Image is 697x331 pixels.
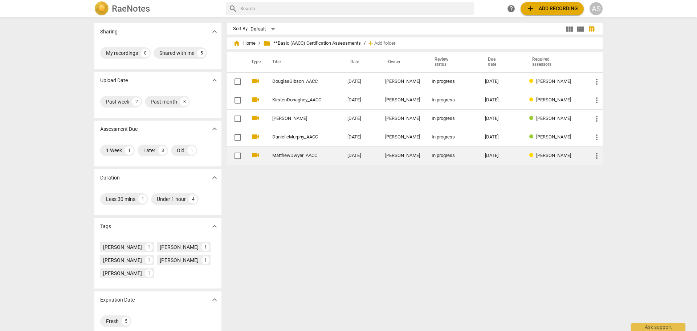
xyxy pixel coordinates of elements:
[210,295,219,304] span: expand_more
[263,40,270,47] span: folder
[592,133,601,142] span: more_vert
[106,98,129,105] div: Past week
[233,40,256,47] span: Home
[342,91,379,109] td: [DATE]
[209,75,220,86] button: Show more
[564,24,575,35] button: Tile view
[209,124,220,134] button: Show more
[432,116,473,121] div: In progress
[485,116,518,121] div: [DATE]
[342,146,379,165] td: [DATE]
[125,146,134,155] div: 1
[379,52,426,72] th: Owner
[263,40,361,47] span: **Basic (AACC) Certification Assessments
[100,125,138,133] p: Assessment Due
[526,4,578,13] span: Add recording
[590,2,603,15] div: AS
[529,116,536,121] span: Review status: completed
[233,26,248,32] div: Sort By
[374,41,395,46] span: Add folder
[264,52,342,72] th: Title
[485,97,518,103] div: [DATE]
[272,134,321,140] a: DanielleMurphy_AACC
[209,221,220,232] button: Show more
[189,195,197,203] div: 4
[145,256,153,264] div: 1
[432,97,473,103] div: In progress
[210,222,219,231] span: expand_more
[575,24,586,35] button: List view
[342,52,379,72] th: Date
[592,114,601,123] span: more_vert
[145,243,153,251] div: 1
[592,152,601,160] span: more_vert
[100,174,120,182] p: Duration
[209,26,220,37] button: Show more
[576,25,585,33] span: view_list
[536,116,571,121] span: [PERSON_NAME]
[432,79,473,84] div: In progress
[145,269,153,277] div: 1
[272,116,321,121] a: [PERSON_NAME]
[526,4,535,13] span: add
[505,2,518,15] a: Help
[272,79,321,84] a: DouglasGibson_AACC
[485,134,518,140] div: [DATE]
[251,77,260,85] span: videocam
[536,153,571,158] span: [PERSON_NAME]
[272,153,321,158] a: MatthewDwyer_AACC
[187,146,196,155] div: 1
[158,146,167,155] div: 3
[426,52,479,72] th: Review status
[240,3,471,15] input: Search
[210,76,219,85] span: expand_more
[132,97,141,106] div: 2
[385,116,420,121] div: [PERSON_NAME]
[94,1,109,16] img: Logo
[210,125,219,133] span: expand_more
[565,25,574,33] span: view_module
[250,23,277,35] div: Default
[160,257,199,264] div: [PERSON_NAME]
[529,153,536,158] span: Review status: in progress
[103,257,142,264] div: [PERSON_NAME]
[209,172,220,183] button: Show more
[229,4,237,13] span: search
[588,25,595,32] span: table_chart
[157,195,186,203] div: Under 1 hour
[100,28,118,36] p: Sharing
[529,78,536,84] span: Review status: in progress
[536,134,571,140] span: [PERSON_NAME]
[479,52,523,72] th: Due date
[122,317,130,326] div: 5
[251,132,260,141] span: videocam
[103,243,142,251] div: [PERSON_NAME]
[342,72,379,91] td: [DATE]
[251,114,260,122] span: videocam
[100,223,111,230] p: Tags
[385,153,420,158] div: [PERSON_NAME]
[586,24,597,35] button: Table view
[485,153,518,158] div: [DATE]
[385,134,420,140] div: [PERSON_NAME]
[521,2,584,15] button: Upload
[258,41,260,46] span: /
[385,97,420,103] div: [PERSON_NAME]
[141,49,150,57] div: 0
[245,52,264,72] th: Type
[209,294,220,305] button: Show more
[197,49,206,57] div: 5
[536,97,571,102] span: [PERSON_NAME]
[100,77,128,84] p: Upload Date
[94,1,220,16] a: LogoRaeNotes
[112,4,150,14] h2: RaeNotes
[106,147,122,154] div: 1 Week
[529,97,536,102] span: Review status: in progress
[432,134,473,140] div: In progress
[233,40,240,47] span: home
[180,97,189,106] div: 3
[201,243,209,251] div: 1
[364,41,366,46] span: /
[143,147,155,154] div: Later
[507,4,515,13] span: help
